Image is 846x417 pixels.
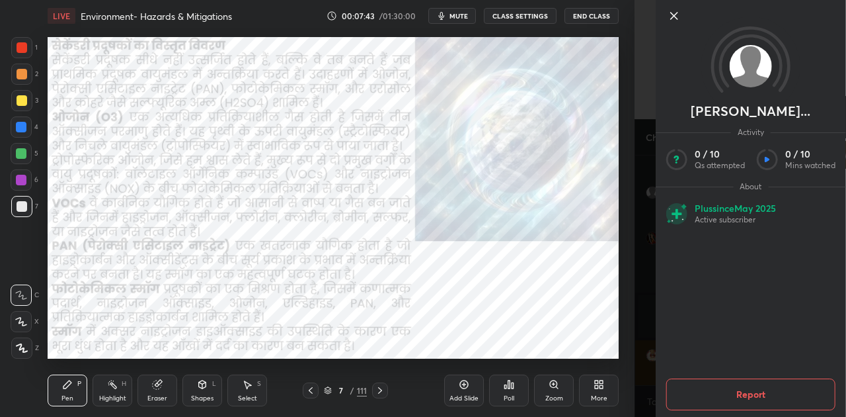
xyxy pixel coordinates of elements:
[122,381,126,387] div: H
[350,387,354,394] div: /
[191,395,213,402] div: Shapes
[691,106,810,116] p: [PERSON_NAME]...
[695,160,745,171] p: Qs attempted
[11,90,38,111] div: 3
[212,381,216,387] div: L
[257,381,261,387] div: S
[666,379,835,410] button: Report
[61,395,73,402] div: Pen
[11,116,38,138] div: 4
[147,395,167,402] div: Eraser
[730,45,772,87] img: default.png
[11,196,38,217] div: 7
[357,385,367,396] div: 111
[334,387,348,394] div: 7
[504,395,514,402] div: Poll
[785,148,835,160] p: 0 / 10
[733,181,768,192] span: About
[11,338,39,359] div: Z
[11,37,38,58] div: 1
[695,214,776,225] p: Active subscriber
[545,395,563,402] div: Zoom
[238,395,257,402] div: Select
[11,64,38,85] div: 2
[484,8,557,24] button: CLASS SETTINGS
[81,10,232,23] h4: Environment- Hazards & Mitigations
[695,148,745,160] p: 0 / 10
[731,127,771,138] span: Activity
[428,8,476,24] button: mute
[11,285,39,306] div: C
[564,8,619,24] button: End Class
[695,203,776,214] p: Plus since May 2025
[99,395,126,402] div: Highlight
[591,395,607,402] div: More
[11,311,39,332] div: X
[11,143,38,164] div: 5
[785,160,835,171] p: Mins watched
[77,381,81,387] div: P
[48,8,75,24] div: LIVE
[449,395,479,402] div: Add Slide
[449,11,468,21] span: mute
[11,169,38,191] div: 6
